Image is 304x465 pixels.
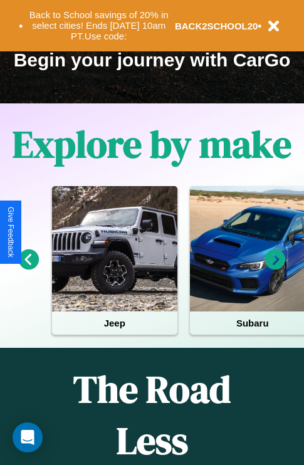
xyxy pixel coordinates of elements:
div: Give Feedback [6,207,15,258]
h4: Jeep [52,311,177,335]
h1: Explore by make [13,118,291,170]
b: BACK2SCHOOL20 [175,21,258,31]
div: Open Intercom Messenger [13,422,43,452]
button: Back to School savings of 20% in select cities! Ends [DATE] 10am PT.Use code: [23,6,175,45]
